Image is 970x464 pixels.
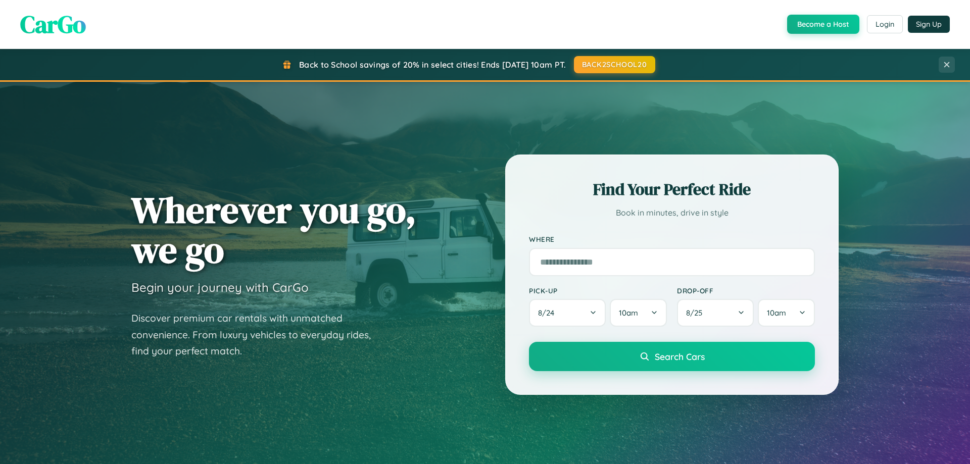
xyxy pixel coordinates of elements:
span: 10am [619,308,638,318]
button: 10am [610,299,667,327]
span: 10am [767,308,786,318]
button: Sign Up [908,16,950,33]
span: 8 / 25 [686,308,707,318]
span: Back to School savings of 20% in select cities! Ends [DATE] 10am PT. [299,60,566,70]
h1: Wherever you go, we go [131,190,416,270]
h3: Begin your journey with CarGo [131,280,309,295]
span: 8 / 24 [538,308,559,318]
button: Login [867,15,903,33]
p: Discover premium car rentals with unmatched convenience. From luxury vehicles to everyday rides, ... [131,310,384,359]
h2: Find Your Perfect Ride [529,178,815,200]
label: Drop-off [677,286,815,295]
button: 8/24 [529,299,606,327]
label: Pick-up [529,286,667,295]
label: Where [529,235,815,244]
button: 10am [758,299,815,327]
span: Search Cars [655,351,705,362]
button: Search Cars [529,342,815,371]
p: Book in minutes, drive in style [529,205,815,220]
button: 8/25 [677,299,754,327]
span: CarGo [20,8,86,41]
button: BACK2SCHOOL20 [574,56,655,73]
button: Become a Host [787,15,859,34]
